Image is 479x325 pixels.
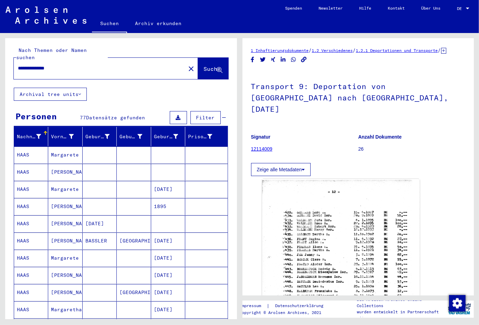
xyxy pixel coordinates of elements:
[358,145,465,153] p: 26
[83,127,117,146] mat-header-cell: Geburtsname
[15,110,57,122] div: Personen
[438,47,441,53] span: /
[151,267,185,284] mat-cell: [DATE]
[357,309,445,321] p: wurden entwickelt in Partnerschaft mit
[449,295,465,311] div: Zustimmung ändern
[51,131,82,142] div: Vorname
[48,215,82,232] mat-cell: [PERSON_NAME]
[48,198,82,215] mat-cell: [PERSON_NAME]
[204,65,221,72] span: Suche
[457,6,465,11] span: DE
[449,295,466,312] img: Zustimmung ändern
[17,133,41,140] div: Nachname
[48,250,82,267] mat-cell: Margarete
[270,302,332,310] a: Datenschutzerklärung
[151,127,185,146] mat-header-cell: Geburtsdatum
[117,127,151,146] mat-header-cell: Geburt‏
[48,147,82,163] mat-cell: Margarete
[6,7,86,24] img: Arolsen_neg.svg
[251,163,311,176] button: Zeige alle Metadaten
[83,232,117,249] mat-cell: BASSLER
[249,55,256,64] button: Share on Facebook
[188,131,221,142] div: Prisoner #
[239,302,267,310] a: Impressum
[309,47,312,53] span: /
[251,146,272,152] a: 12114009
[239,310,332,316] p: Copyright © Arolsen Archives, 2021
[48,127,82,146] mat-header-cell: Vorname
[14,147,48,163] mat-cell: HAAS
[14,301,48,318] mat-cell: HAAS
[48,181,82,198] mat-cell: Margarete
[117,284,151,301] mat-cell: [GEOGRAPHIC_DATA]
[184,62,198,75] button: Clear
[251,134,271,140] b: Signatur
[14,215,48,232] mat-cell: HAAS
[154,131,187,142] div: Geburtsdatum
[151,250,185,267] mat-cell: [DATE]
[353,47,356,53] span: /
[119,131,150,142] div: Geburt‏
[14,250,48,267] mat-cell: HAAS
[14,267,48,284] mat-cell: HAAS
[312,48,353,53] a: 1.2 Verschiedenes
[151,198,185,215] mat-cell: 1895
[280,55,287,64] button: Share on LinkedIn
[48,164,82,181] mat-cell: [PERSON_NAME]
[14,88,87,101] button: Archival tree units
[190,111,221,124] button: Filter
[290,55,297,64] button: Share on WhatsApp
[300,55,308,64] button: Copy link
[14,127,48,146] mat-header-cell: Nachname
[85,133,110,140] div: Geburtsname
[251,71,466,123] h1: Transport 9: Deportation von [GEOGRAPHIC_DATA] nach [GEOGRAPHIC_DATA], [DATE]
[151,284,185,301] mat-cell: [DATE]
[86,115,145,121] span: Datensätze gefunden
[85,131,118,142] div: Geburtsname
[48,267,82,284] mat-cell: [PERSON_NAME]
[92,15,127,33] a: Suchen
[151,301,185,318] mat-cell: [DATE]
[196,115,215,121] span: Filter
[16,47,87,61] mat-label: Nach Themen oder Namen suchen
[356,48,438,53] a: 1.2.1 Deportationen und Transporte
[239,302,332,310] div: |
[14,181,48,198] mat-cell: HAAS
[14,284,48,301] mat-cell: HAAS
[270,55,277,64] button: Share on Xing
[119,133,142,140] div: Geburt‏
[185,127,227,146] mat-header-cell: Prisoner #
[14,232,48,249] mat-cell: HAAS
[154,133,178,140] div: Geburtsdatum
[127,15,190,32] a: Archiv erkunden
[357,296,445,309] p: Die Arolsen Archives Online-Collections
[14,164,48,181] mat-cell: HAAS
[198,58,228,79] button: Suche
[151,232,185,249] mat-cell: [DATE]
[187,65,195,73] mat-icon: close
[48,301,82,318] mat-cell: Margaretha
[80,115,86,121] span: 77
[14,198,48,215] mat-cell: HAAS
[358,134,402,140] b: Anzahl Dokumente
[17,131,50,142] div: Nachname
[251,48,309,53] a: 1 Inhaftierungsdokumente
[259,55,267,64] button: Share on Twitter
[83,215,117,232] mat-cell: [DATE]
[117,232,151,249] mat-cell: [GEOGRAPHIC_DATA]
[447,300,472,317] img: yv_logo.png
[48,232,82,249] mat-cell: [PERSON_NAME]
[151,181,185,198] mat-cell: [DATE]
[48,284,82,301] mat-cell: [PERSON_NAME]
[51,133,73,140] div: Vorname
[188,133,212,140] div: Prisoner #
